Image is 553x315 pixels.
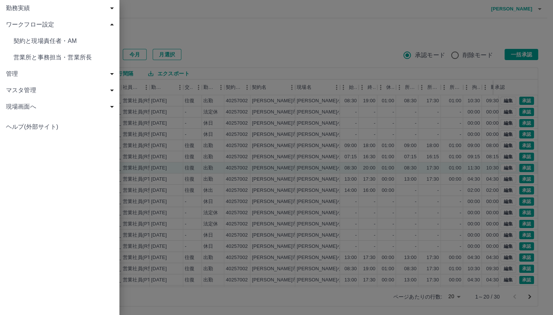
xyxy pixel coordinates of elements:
[6,102,116,111] span: 現場画面へ
[13,53,113,62] span: 営業所と事務担当・営業所長
[13,37,113,46] span: 契約と現場責任者・AM
[6,86,116,95] span: マスタ管理
[6,69,116,78] span: 管理
[6,20,116,29] span: ワークフロー設定
[6,4,116,13] span: 勤務実績
[6,122,113,131] span: ヘルプ(外部サイト)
